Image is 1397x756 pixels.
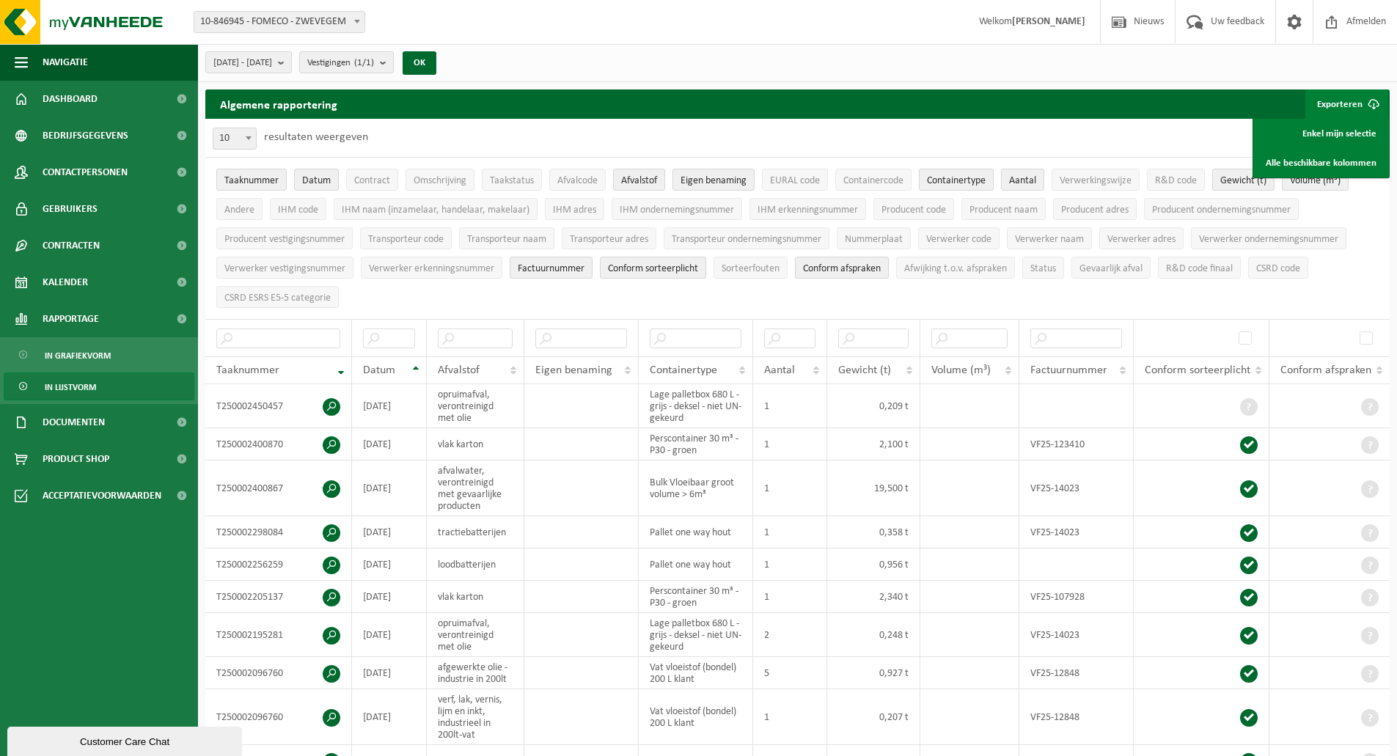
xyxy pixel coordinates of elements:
[43,404,105,441] span: Documenten
[827,548,920,581] td: 0,956 t
[1030,263,1056,274] span: Status
[352,384,427,428] td: [DATE]
[352,548,427,581] td: [DATE]
[414,175,466,186] span: Omschrijving
[1155,175,1197,186] span: R&D code
[213,128,257,150] span: 10
[1282,169,1349,191] button: Volume (m³)Volume (m³): Activate to sort
[904,263,1007,274] span: Afwijking t.o.v. afspraken
[352,657,427,689] td: [DATE]
[360,227,452,249] button: Transporteur codeTransporteur code: Activate to sort
[553,205,596,216] span: IHM adres
[927,175,986,186] span: Containertype
[346,169,398,191] button: ContractContract: Activate to sort
[216,364,279,376] span: Taaknummer
[369,263,494,274] span: Verwerker erkenningsnummer
[969,205,1038,216] span: Producent naam
[843,175,903,186] span: Containercode
[1022,257,1064,279] button: StatusStatus: Activate to sort
[753,689,826,745] td: 1
[650,364,717,376] span: Containertype
[600,257,706,279] button: Conform sorteerplicht : Activate to sort
[194,11,365,33] span: 10-846945 - FOMECO - ZWEVEGEM
[352,581,427,613] td: [DATE]
[205,51,292,73] button: [DATE] - [DATE]
[1019,581,1134,613] td: VF25-107928
[803,263,881,274] span: Conform afspraken
[427,428,524,460] td: vlak karton
[639,516,754,548] td: Pallet one way hout
[1019,516,1134,548] td: VF25-14023
[1255,119,1387,148] a: Enkel mijn selectie
[557,175,598,186] span: Afvalcode
[205,581,352,613] td: T250002205137
[205,516,352,548] td: T250002298084
[1053,198,1137,220] button: Producent adresProducent adres: Activate to sort
[361,257,502,279] button: Verwerker erkenningsnummerVerwerker erkenningsnummer: Activate to sort
[918,227,1000,249] button: Verwerker codeVerwerker code: Activate to sort
[827,689,920,745] td: 0,207 t
[213,52,272,74] span: [DATE] - [DATE]
[1019,657,1134,689] td: VF25-12848
[1290,175,1341,186] span: Volume (m³)
[639,613,754,657] td: Lage palletbox 680 L - grijs - deksel - niet UN-gekeurd
[43,301,99,337] span: Rapportage
[510,257,593,279] button: FactuurnummerFactuurnummer: Activate to sort
[549,169,606,191] button: AfvalcodeAfvalcode: Activate to sort
[216,198,263,220] button: AndereAndere: Activate to sort
[827,581,920,613] td: 2,340 t
[621,175,657,186] span: Afvalstof
[681,175,747,186] span: Eigen benaming
[438,364,480,376] span: Afvalstof
[1099,227,1184,249] button: Verwerker adresVerwerker adres: Activate to sort
[545,198,604,220] button: IHM adresIHM adres: Activate to sort
[427,613,524,657] td: opruimafval, verontreinigd met olie
[1019,460,1134,516] td: VF25-14023
[722,263,780,274] span: Sorteerfouten
[205,460,352,516] td: T250002400867
[1001,169,1044,191] button: AantalAantal: Activate to sort
[608,263,698,274] span: Conform sorteerplicht
[639,428,754,460] td: Perscontainer 30 m³ - P30 - groen
[770,175,820,186] span: EURAL code
[620,205,734,216] span: IHM ondernemingsnummer
[1060,175,1132,186] span: Verwerkingswijze
[535,364,612,376] span: Eigen benaming
[216,227,353,249] button: Producent vestigingsnummerProducent vestigingsnummer: Activate to sort
[299,51,394,73] button: Vestigingen(1/1)
[1199,234,1338,245] span: Verwerker ondernemingsnummer
[518,263,584,274] span: Factuurnummer
[827,657,920,689] td: 0,927 t
[403,51,436,75] button: OK
[264,131,368,143] label: resultaten weergeven
[43,81,98,117] span: Dashboard
[224,293,331,304] span: CSRD ESRS E5-5 categorie
[827,384,920,428] td: 0,209 t
[762,169,828,191] button: EURAL codeEURAL code: Activate to sort
[427,460,524,516] td: afvalwater, verontreinigd met gevaarlijke producten
[43,227,100,264] span: Contracten
[467,234,546,245] span: Transporteur naam
[363,364,395,376] span: Datum
[1248,257,1308,279] button: CSRD codeCSRD code: Activate to sort
[224,205,254,216] span: Andere
[672,169,755,191] button: Eigen benamingEigen benaming: Activate to sort
[213,128,256,149] span: 10
[714,257,788,279] button: SorteerfoutenSorteerfouten: Activate to sort
[216,286,339,308] button: CSRD ESRS E5-5 categorieCSRD ESRS E5-5 categorie: Activate to sort
[427,516,524,548] td: tractiebatterijen
[45,373,96,401] span: In lijstvorm
[753,384,826,428] td: 1
[570,234,648,245] span: Transporteur adres
[1015,234,1084,245] span: Verwerker naam
[753,613,826,657] td: 2
[406,169,474,191] button: OmschrijvingOmschrijving: Activate to sort
[845,234,903,245] span: Nummerplaat
[639,460,754,516] td: Bulk Vloeibaar groot volume > 6m³
[758,205,858,216] span: IHM erkenningsnummer
[216,169,287,191] button: TaaknummerTaaknummer: Activate to remove sorting
[639,689,754,745] td: Vat vloeistof (bondel) 200 L klant
[753,548,826,581] td: 1
[764,364,795,376] span: Aantal
[278,205,318,216] span: IHM code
